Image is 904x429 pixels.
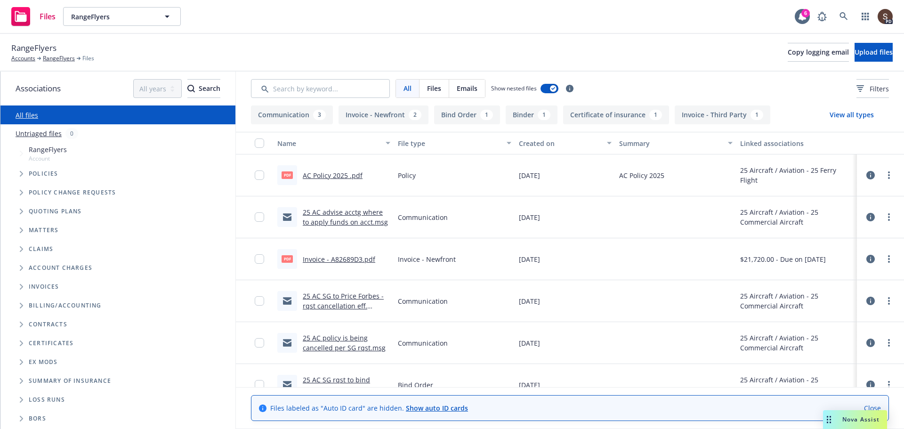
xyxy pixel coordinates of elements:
[313,110,326,120] div: 3
[303,255,375,264] a: Invoice - A82689D3.pdf
[878,9,893,24] img: photo
[187,79,220,98] button: SearchSearch
[398,138,500,148] div: File type
[16,129,62,138] a: Untriaged files
[65,128,78,139] div: 0
[855,43,893,62] button: Upload files
[519,138,602,148] div: Created on
[29,359,57,365] span: Ex Mods
[883,337,895,348] a: more
[823,410,835,429] div: Drag to move
[519,380,540,390] span: [DATE]
[740,333,853,353] div: 25 Aircraft / Aviation - 25 Commercial Aircraft
[834,7,853,26] a: Search
[43,54,75,63] a: RangeFlyers
[457,83,477,93] span: Emails
[398,380,433,390] span: Bind Order
[519,212,540,222] span: [DATE]
[29,154,67,162] span: Account
[883,379,895,390] a: more
[883,253,895,265] a: more
[883,211,895,223] a: more
[398,170,416,180] span: Policy
[255,138,264,148] input: Select all
[11,42,56,54] span: RangeFlyers
[29,322,67,327] span: Contracts
[16,111,38,120] a: All files
[29,265,92,271] span: Account charges
[675,105,770,124] button: Invoice - Third Party
[29,190,116,195] span: Policy change requests
[303,171,363,180] a: AC Policy 2025 .pdf
[856,79,889,98] button: Filters
[870,84,889,94] span: Filters
[255,338,264,348] input: Toggle Row Selected
[406,404,468,413] a: Show auto ID cards
[619,170,664,180] span: AC Policy 2025
[270,403,468,413] span: Files labeled as "Auto ID card" are hidden.
[394,132,515,154] button: File type
[519,254,540,264] span: [DATE]
[480,110,493,120] div: 1
[255,170,264,180] input: Toggle Row Selected
[864,403,881,413] a: Close
[855,48,893,57] span: Upload files
[16,82,61,95] span: Associations
[251,79,390,98] input: Search by keyword...
[29,145,67,154] span: RangeFlyers
[255,212,264,222] input: Toggle Row Selected
[409,110,421,120] div: 2
[519,338,540,348] span: [DATE]
[277,138,380,148] div: Name
[303,291,384,320] a: 25 AC SG to Price Forbes - rqst cancellation eff. [DATE].msg
[29,171,58,177] span: Policies
[801,9,810,17] div: 6
[303,375,381,394] a: 25 AC SG rqst to bind coverage eff. [DATE].msg
[29,416,46,421] span: BORs
[8,3,59,30] a: Files
[788,43,849,62] button: Copy logging email
[813,7,831,26] a: Report a Bug
[251,105,333,124] button: Communication
[0,143,235,296] div: Tree Example
[29,303,102,308] span: Billing/Accounting
[491,84,537,92] span: Show nested files
[740,254,826,264] div: $21,720.00 - Due on [DATE]
[404,83,412,93] span: All
[515,132,616,154] button: Created on
[282,171,293,178] span: pdf
[398,296,448,306] span: Communication
[274,132,394,154] button: Name
[740,207,853,227] div: 25 Aircraft / Aviation - 25 Commercial Aircraft
[788,48,849,57] span: Copy logging email
[856,7,875,26] a: Switch app
[519,296,540,306] span: [DATE]
[883,295,895,307] a: more
[303,208,388,227] a: 25 AC advise acctg where to apply funds on acct.msg
[29,209,82,214] span: Quoting plans
[255,296,264,306] input: Toggle Row Selected
[71,12,153,22] span: RangeFlyers
[29,340,73,346] span: Certificates
[282,255,293,262] span: pdf
[434,105,500,124] button: Bind Order
[303,333,386,352] a: 25 AC policy is being cancelled per SG rqst.msg
[29,227,58,233] span: Matters
[649,110,662,120] div: 1
[339,105,428,124] button: Invoice - Newfront
[842,415,880,423] span: Nova Assist
[615,132,736,154] button: Summary
[187,85,195,92] svg: Search
[11,54,35,63] a: Accounts
[883,170,895,181] a: more
[398,254,456,264] span: Invoice - Newfront
[29,397,65,403] span: Loss Runs
[740,375,853,395] div: 25 Aircraft / Aviation - 25 Commercial Aircraft
[40,13,56,20] span: Files
[255,380,264,389] input: Toggle Row Selected
[736,132,857,154] button: Linked associations
[740,165,853,185] div: 25 Aircraft / Aviation - 25 Ferry Flight
[398,338,448,348] span: Communication
[398,212,448,222] span: Communication
[619,138,722,148] div: Summary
